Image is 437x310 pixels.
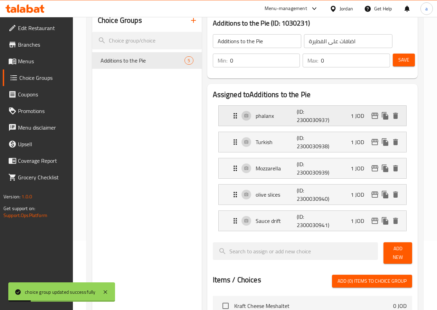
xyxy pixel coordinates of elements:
button: edit [370,189,380,200]
span: Menu disclaimer [18,123,67,132]
div: Choices [184,56,193,65]
button: Add (0) items to choice group [332,275,412,288]
p: 1 JOD [351,217,370,225]
a: Menu disclaimer [3,119,73,136]
div: Expand [219,158,406,178]
a: Promotions [3,103,73,119]
button: edit [370,137,380,147]
button: duplicate [380,163,390,173]
button: delete [390,163,401,173]
button: edit [370,163,380,173]
button: Add New [383,242,412,264]
span: Coverage Report [18,157,67,165]
span: Upsell [18,140,67,148]
p: 1 JOD [351,112,370,120]
li: Expand [213,208,412,234]
button: edit [370,216,380,226]
div: Additions to the Pie5 [92,52,202,69]
span: a [425,5,428,12]
h2: Assigned to Additions to the Pie [213,90,412,100]
span: Choice Groups [19,74,67,82]
li: Expand [213,155,412,181]
p: (ID: 2300030941) [297,213,324,229]
li: Expand [213,103,412,129]
button: delete [390,216,401,226]
a: Edit Restaurant [3,20,73,36]
p: 0 JOD [393,302,407,310]
li: Expand [213,129,412,155]
p: Sauce drift [256,217,297,225]
span: Get support on: [3,204,35,213]
div: Jordan [340,5,353,12]
p: (ID: 2300030940) [297,186,324,203]
a: Choice Groups [3,69,73,86]
span: 5 [185,57,193,64]
button: Save [393,54,415,66]
button: delete [390,111,401,121]
li: Expand [213,181,412,208]
span: Add (0) items to choice group [338,277,407,285]
a: Support.OpsPlatform [3,211,47,220]
p: 1 JOD [351,190,370,199]
span: Branches [18,40,67,49]
a: Upsell [3,136,73,152]
a: Grocery Checklist [3,169,73,186]
div: Expand [219,185,406,205]
button: delete [390,137,401,147]
p: Turkish [256,138,297,146]
a: Menus [3,53,73,69]
p: Mozzarella [256,164,297,172]
p: 1 JOD [351,164,370,172]
span: Coupons [18,90,67,98]
div: Expand [219,132,406,152]
p: (ID: 2300030938) [297,134,324,150]
a: Coupons [3,86,73,103]
h3: Additions to the Pie (ID: 1030231) [213,18,412,29]
div: Expand [219,211,406,231]
button: duplicate [380,137,390,147]
p: phalanx [256,112,297,120]
span: Menus [18,57,67,65]
span: Add New [389,244,407,262]
div: Menu-management [265,4,307,13]
button: edit [370,111,380,121]
input: search [92,32,202,49]
div: choice group updated successfully [25,288,96,296]
p: olive slices [256,190,297,199]
span: Save [398,56,409,64]
a: Branches [3,36,73,53]
span: Version: [3,192,20,201]
p: (ID: 2300030937) [297,107,324,124]
button: duplicate [380,189,390,200]
p: 1 JOD [351,138,370,146]
span: Edit Restaurant [18,24,67,32]
h2: Choice Groups [98,15,142,26]
input: search [213,242,378,260]
button: delete [390,189,401,200]
p: Max: [307,56,318,65]
span: Kraft Cheese Meshaltet [234,302,393,310]
p: (ID: 2300030939) [297,160,324,177]
a: Coverage Report [3,152,73,169]
span: Additions to the Pie [101,56,185,65]
p: Min: [218,56,227,65]
h2: Items / Choices [213,275,261,285]
div: Expand [219,106,406,126]
span: Promotions [18,107,67,115]
span: Grocery Checklist [18,173,67,181]
button: duplicate [380,216,390,226]
span: 1.0.0 [21,192,32,201]
button: duplicate [380,111,390,121]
